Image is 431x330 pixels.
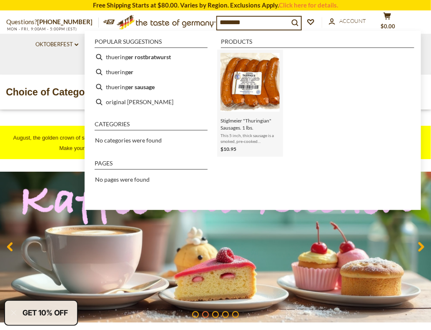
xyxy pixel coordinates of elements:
[95,176,150,183] span: No pages were found
[13,135,418,151] span: August, the golden crown of summer! Enjoy your ice cream on a sun-drenched afternoon with unique ...
[221,39,414,48] li: Products
[339,17,366,24] span: Account
[6,27,77,31] span: MON - FRI, 9:00AM - 5:00PM (EST)
[221,132,279,144] span: This 5 inch, thick sausage is a smoked, pre-cooked "Brühwurst" with finely ground, lean pork and ...
[91,65,211,80] li: thueringer
[128,82,155,92] b: er sausage
[95,137,162,144] span: No categories were found
[217,50,283,157] li: Stiglmeier "Thuringian" Sausages. 1 lbs.
[329,17,366,26] a: Account
[279,1,338,9] a: Click here for details.
[6,17,99,27] p: Questions?
[128,67,133,77] b: er
[221,117,279,131] span: Stiglmeier "Thuringian" Sausages. 1 lbs.
[375,12,400,33] button: $0.00
[95,160,208,170] li: Pages
[221,53,279,153] a: Stiglmeier "Thuringian" Sausages. 1 lbs.This 5 inch, thick sausage is a smoked, pre-cooked "Brühw...
[95,121,208,130] li: Categories
[37,18,93,25] a: [PHONE_NUMBER]
[91,80,211,95] li: thueringer sausage
[381,23,396,30] span: $0.00
[91,95,211,110] li: original thueringer
[128,52,171,62] b: er rostbratwurst
[91,50,211,65] li: thueringer rostbratwurst
[221,146,236,152] span: $10.95
[85,31,421,210] div: Instant Search Results
[35,40,78,49] a: Oktoberfest
[95,39,208,48] li: Popular suggestions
